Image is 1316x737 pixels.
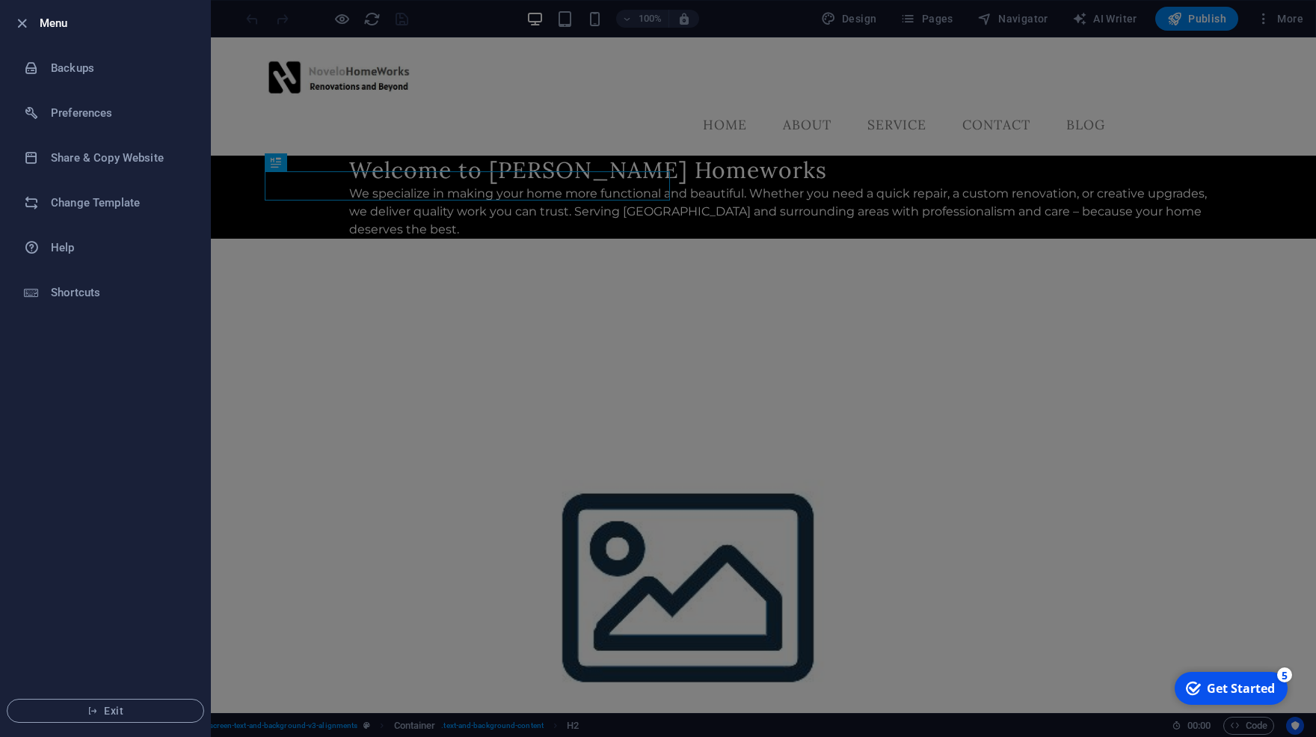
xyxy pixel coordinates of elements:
h6: Menu [40,14,198,32]
h6: Change Template [51,194,189,212]
div: 5 [107,1,122,16]
div: Get Started 5 items remaining, 0% complete [4,6,117,39]
h6: Backups [51,59,189,77]
h6: Shortcuts [51,284,189,302]
h6: Preferences [51,104,189,122]
button: Exit [7,699,204,723]
span: Exit [19,705,191,717]
h6: Help [51,239,189,257]
div: Get Started [37,14,105,31]
h6: Share & Copy Website [51,149,189,167]
a: Help [1,225,210,270]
